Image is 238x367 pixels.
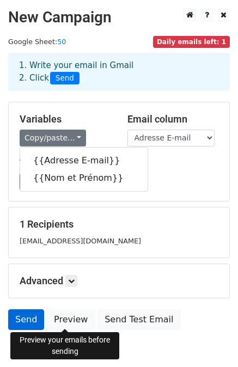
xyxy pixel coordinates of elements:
div: 1. Write your email in Gmail 2. Click [11,59,227,84]
span: Send [50,72,80,85]
div: Preview your emails before sending [10,332,119,359]
h2: New Campaign [8,8,230,27]
h5: Advanced [20,275,218,287]
a: Preview [47,309,95,330]
h5: Email column [127,113,219,125]
a: 50 [57,38,66,46]
div: Widget de chat [184,315,238,367]
small: Google Sheet: [8,38,66,46]
span: Daily emails left: 1 [153,36,230,48]
small: [EMAIL_ADDRESS][DOMAIN_NAME] [20,237,141,245]
a: Copy/paste... [20,130,86,146]
a: Send [8,309,44,330]
h5: 1 Recipients [20,218,218,230]
a: {{Adresse E-mail}} [20,152,148,169]
iframe: Chat Widget [184,315,238,367]
a: {{Nom et Prénom}} [20,169,148,187]
a: Send Test Email [97,309,180,330]
h5: Variables [20,113,111,125]
a: Daily emails left: 1 [153,38,230,46]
